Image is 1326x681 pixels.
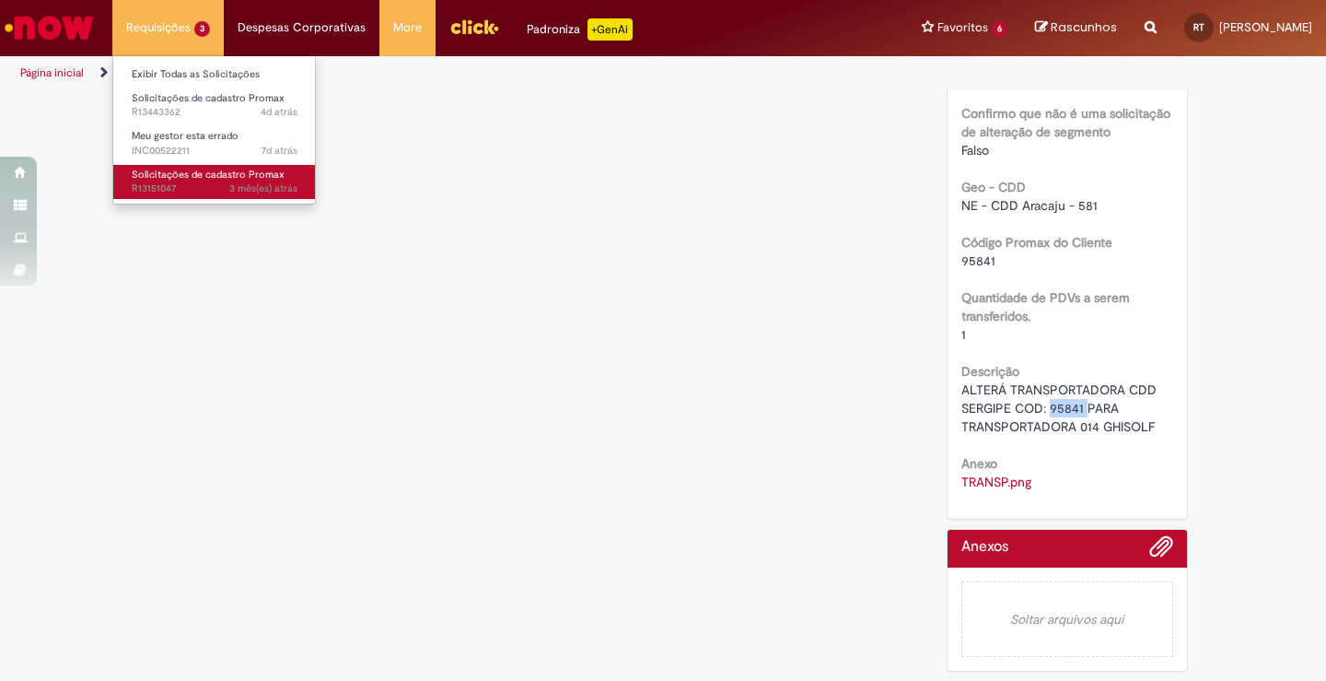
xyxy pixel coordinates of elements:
span: INC00522211 [132,144,297,159]
b: Confirmo que não é uma solicitação de alteração de segmento [961,105,1170,140]
span: 1 [961,326,966,343]
span: 6 [992,21,1007,37]
b: Descrição [961,363,1019,380]
ul: Requisições [112,55,316,205]
img: click_logo_yellow_360x200.png [449,13,499,41]
span: ALTERÁ TRANSPORTADORA CDD SERGIPE COD: 95841 PARA TRANSPORTADORA 014 GHISOLF [961,382,1160,435]
span: Meu gestor esta errado [132,129,238,143]
span: 95841 [961,252,995,269]
span: Requisições [126,18,191,37]
span: Falso [961,142,989,159]
span: Despesas Corporativas [238,18,366,37]
span: R13443362 [132,105,297,120]
b: Quantidade de PDVs a serem transferidos. [961,289,1130,324]
time: 22/08/2025 08:43:14 [262,144,297,158]
h2: Anexos [961,539,1008,556]
span: RT [1193,21,1204,33]
span: Solicitações de cadastro Promax [132,91,285,105]
b: Geo - CDD [961,179,1026,195]
span: [PERSON_NAME] [1219,19,1312,35]
span: NE - CDD Aracaju - 581 [961,197,1098,214]
a: Aberto R13151047 : Solicitações de cadastro Promax [113,165,316,199]
span: 7d atrás [262,144,297,158]
span: 4d atrás [261,105,297,119]
p: +GenAi [587,18,633,41]
img: ServiceNow [2,9,97,46]
time: 25/08/2025 10:26:18 [261,105,297,119]
a: Exibir Todas as Solicitações [113,65,316,85]
button: Adicionar anexos [1149,534,1173,568]
a: Aberto INC00522211 : Meu gestor esta errado [113,126,316,160]
a: Download de TRANSP.png [961,474,1031,490]
a: Página inicial [20,65,84,80]
span: R13151047 [132,182,297,196]
a: Aberto R13443362 : Solicitações de cadastro Promax [113,88,316,123]
ul: Trilhas de página [14,56,870,90]
span: Rascunhos [1051,18,1117,36]
em: Soltar arquivos aqui [961,581,1174,657]
span: Favoritos [937,18,988,37]
span: 3 mês(es) atrás [229,182,297,195]
span: 3 [194,21,210,37]
b: Anexo [961,455,997,472]
span: More [393,18,422,37]
div: Padroniza [527,18,633,41]
span: Solicitações de cadastro Promax [132,168,285,182]
a: Rascunhos [1035,19,1117,37]
b: Código Promax do Cliente [961,234,1112,251]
